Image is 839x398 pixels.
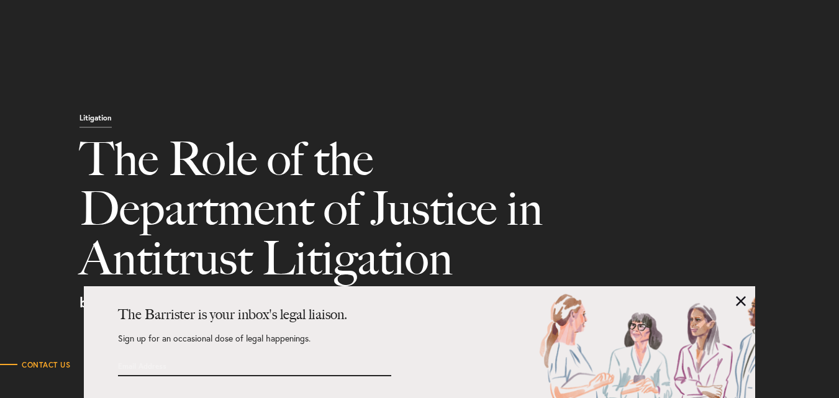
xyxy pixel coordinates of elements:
strong: The Barrister is your inbox's legal liaison. [118,306,347,323]
p: • [DATE] [79,296,830,309]
p: Sign up for an occasional dose of legal happenings. [118,334,391,355]
p: Litigation [79,114,112,128]
input: Email Address [118,355,323,376]
h1: The Role of the Department of Justice in Antitrust Litigation [79,134,605,296]
strong: by [PERSON_NAME] & [PERSON_NAME] [79,293,325,311]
